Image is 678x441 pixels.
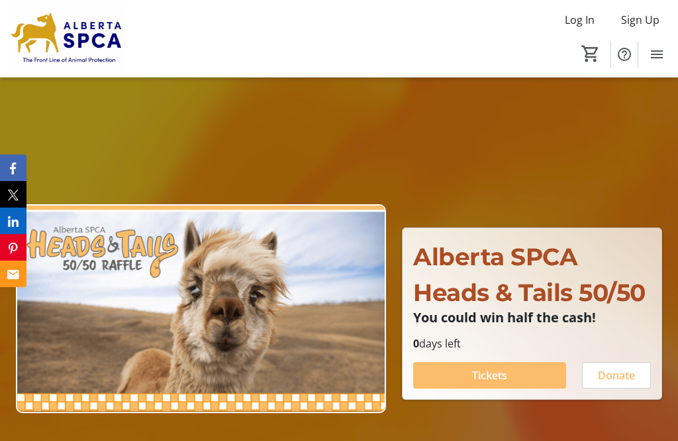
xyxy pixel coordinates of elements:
[611,41,638,68] button: Help
[579,42,603,66] button: Cart
[413,336,419,351] span: 0
[472,367,507,383] span: Tickets
[16,204,386,413] img: Campaign CTA Media Photo
[610,9,670,31] button: Sign Up
[644,41,670,68] button: Menu
[8,5,126,72] img: Alberta SPCA's Logo
[413,336,651,351] p: days left
[413,278,646,307] span: Heads & Tails 50/50
[413,362,566,389] button: Tickets
[554,9,605,31] button: Log In
[582,362,651,389] button: Donate
[413,242,577,271] span: Alberta SPCA
[565,12,595,28] span: Log In
[413,310,651,325] p: You could win half the cash!
[598,367,635,383] span: Donate
[621,12,659,28] span: Sign Up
